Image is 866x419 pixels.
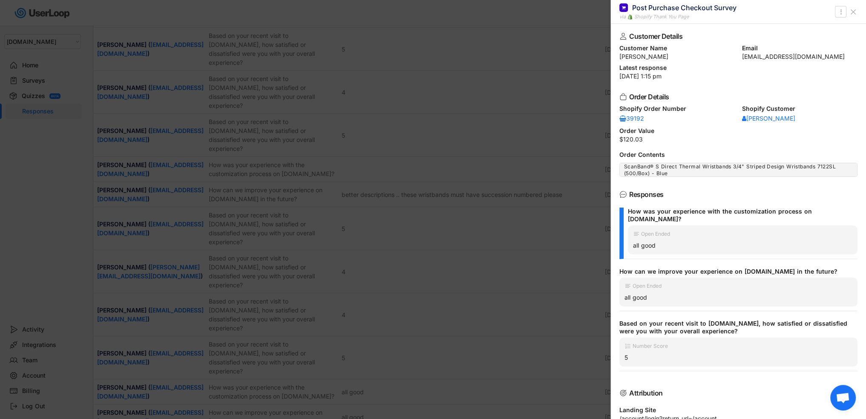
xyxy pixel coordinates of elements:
div: Order Contents [619,152,857,158]
div: Responses [629,191,844,198]
div: Open Ended [641,231,670,237]
text:  [840,7,842,16]
div: [PERSON_NAME] [742,116,795,121]
div: Landing Site [619,407,857,413]
div: Shopify Customer [742,106,858,112]
div: Customer Name [619,45,735,51]
div: $120.03 [619,136,857,142]
div: Open chat [830,385,856,410]
div: Email [742,45,858,51]
div: How was your experience with the customization process on [DOMAIN_NAME]? [628,208,851,223]
div: all good [624,294,852,301]
img: 1156660_ecommerce_logo_shopify_icon%20%281%29.png [627,14,633,20]
div: 39192 [619,116,645,121]
div: Number Score [633,344,668,349]
div: ScanBand® S Direct Thermal Wristbands 3/4" Striped Design Wristbands 7122SL (500/Box) - Blue [624,163,853,176]
div: Post Purchase Checkout Survey [632,3,737,12]
a: 39192 [619,114,645,123]
div: Attribution [629,390,844,396]
div: via [619,13,626,20]
div: Customer Details [629,33,844,40]
div: Shopify Thank You Page [634,13,689,20]
button:  [837,7,845,17]
div: [DATE] 1:15 pm [619,73,857,79]
div: Open Ended [633,283,662,289]
div: Order Details [629,93,844,100]
div: Latest response [619,65,857,71]
div: [EMAIL_ADDRESS][DOMAIN_NAME] [742,54,858,60]
a: [PERSON_NAME] [742,114,795,123]
div: [PERSON_NAME] [619,54,735,60]
div: Shopify Order Number [619,106,735,112]
div: Order Value [619,128,857,134]
div: all good [633,242,852,249]
div: 5 [624,354,852,361]
div: How can we improve your experience on [DOMAIN_NAME] in the future? [619,268,851,275]
div: Based on your recent visit to [DOMAIN_NAME], how satisfied or dissatisfied were you with your ove... [619,320,851,335]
